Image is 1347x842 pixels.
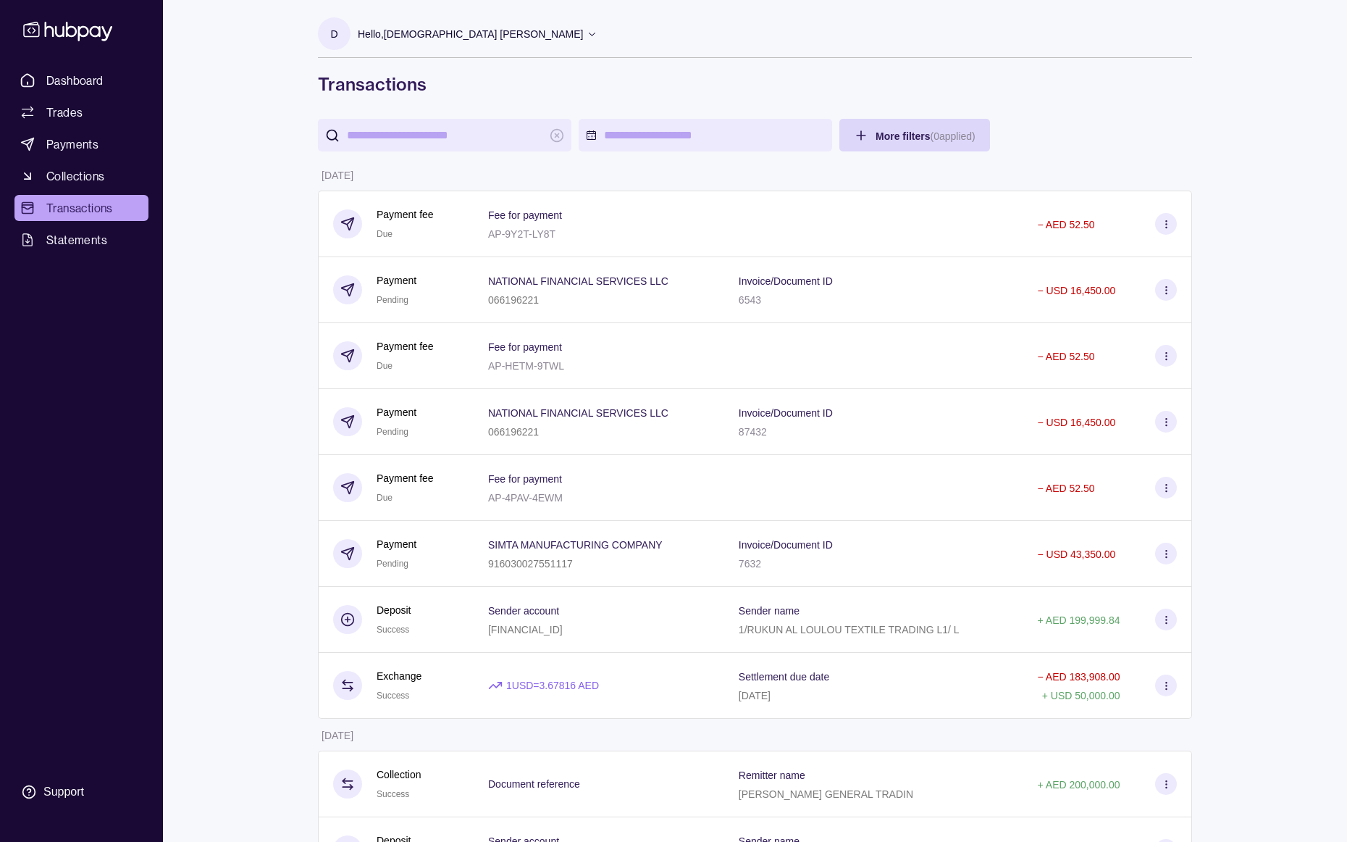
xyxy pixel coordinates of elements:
[739,690,771,701] p: [DATE]
[377,536,416,552] p: Payment
[1037,285,1115,296] p: − USD 16,450.00
[318,72,1192,96] h1: Transactions
[377,493,393,503] span: Due
[46,72,104,89] span: Dashboard
[14,131,148,157] a: Payments
[488,407,668,419] p: NATIONAL FINANCIAL SERVICES LLC
[506,678,599,693] p: 1 USD = 3.67816 AED
[377,602,411,618] p: Deposit
[488,341,562,353] p: Fee for payment
[739,605,800,617] p: Sender name
[46,136,98,153] span: Payments
[377,668,421,684] p: Exchange
[739,294,761,306] p: 6543
[488,539,663,551] p: SIMTA MANUFACTURING COMPANY
[739,770,805,781] p: Remitter name
[1042,690,1120,701] p: + USD 50,000.00
[14,163,148,189] a: Collections
[1037,483,1094,494] p: − AED 52.50
[322,730,353,741] p: [DATE]
[377,229,393,239] span: Due
[739,275,833,287] p: Invoice/Document ID
[14,195,148,221] a: Transactions
[46,167,104,185] span: Collections
[739,671,829,683] p: Settlement due date
[488,209,562,221] p: Fee for payment
[377,625,409,635] span: Success
[14,777,148,807] a: Support
[377,295,408,305] span: Pending
[488,275,668,287] p: NATIONAL FINANCIAL SERVICES LLC
[488,605,559,617] p: Sender account
[488,624,563,635] p: [FINANCIAL_ID]
[488,778,580,790] p: Document reference
[1037,549,1115,560] p: − USD 43,350.00
[488,294,539,306] p: 066196221
[1037,351,1094,362] p: − AED 52.50
[377,338,434,354] p: Payment fee
[14,99,148,125] a: Trades
[377,789,409,799] span: Success
[377,691,409,701] span: Success
[46,104,83,121] span: Trades
[488,426,539,438] p: 066196221
[358,26,583,42] p: Hello, [DEMOGRAPHIC_DATA] [PERSON_NAME]
[46,199,113,217] span: Transactions
[739,426,767,438] p: 87432
[377,207,434,222] p: Payment fee
[330,26,337,42] p: D
[488,558,573,570] p: 916030027551117
[739,788,913,800] p: [PERSON_NAME] GENERAL TRADIN
[839,119,990,151] button: More filters(0applied)
[488,228,555,240] p: AP-9Y2T-LY8T
[1037,219,1094,230] p: − AED 52.50
[739,624,960,635] p: 1/RUKUN AL LOULOU TEXTILE TRADING L1/ L
[739,558,761,570] p: 7632
[377,361,393,371] span: Due
[930,130,975,142] p: ( 0 applied)
[488,492,563,504] p: AP-4PAV-4EWM
[377,470,434,486] p: Payment fee
[488,360,564,372] p: AP-HETM-9TWL
[347,119,542,151] input: search
[14,67,148,93] a: Dashboard
[1037,779,1120,791] p: + AED 200,000.00
[43,784,84,800] div: Support
[1037,671,1120,683] p: − AED 183,908.00
[377,404,416,420] p: Payment
[377,272,416,288] p: Payment
[377,427,408,437] span: Pending
[46,231,107,249] span: Statements
[1037,614,1120,626] p: + AED 199,999.84
[14,227,148,253] a: Statements
[739,539,833,551] p: Invoice/Document ID
[1037,417,1115,428] p: − USD 16,450.00
[876,130,975,142] span: More filters
[739,407,833,419] p: Invoice/Document ID
[322,170,353,181] p: [DATE]
[488,473,562,485] p: Fee for payment
[377,767,421,783] p: Collection
[377,559,408,569] span: Pending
